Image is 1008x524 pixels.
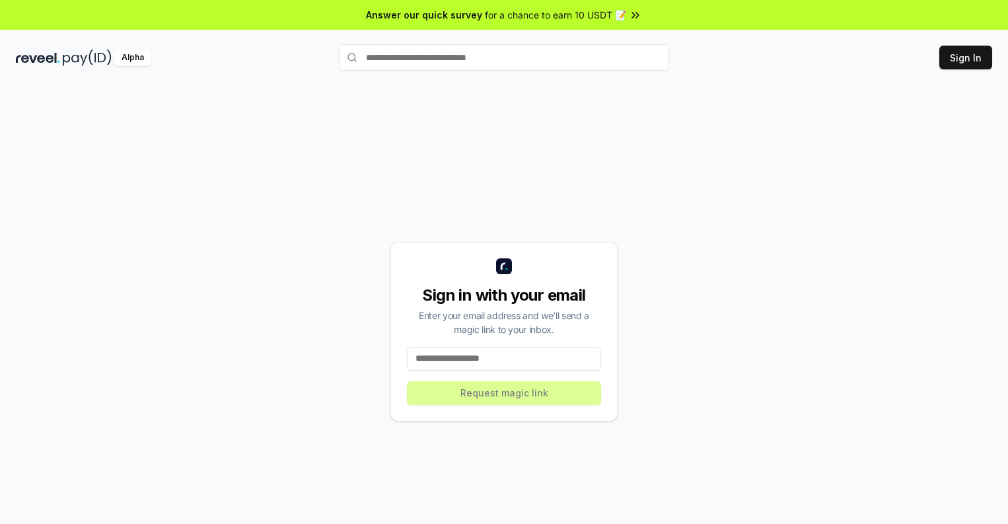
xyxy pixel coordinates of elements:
[63,50,112,66] img: pay_id
[407,285,601,306] div: Sign in with your email
[366,8,482,22] span: Answer our quick survey
[939,46,992,69] button: Sign In
[16,50,60,66] img: reveel_dark
[496,258,512,274] img: logo_small
[407,309,601,336] div: Enter your email address and we’ll send a magic link to your inbox.
[485,8,626,22] span: for a chance to earn 10 USDT 📝
[114,50,151,66] div: Alpha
